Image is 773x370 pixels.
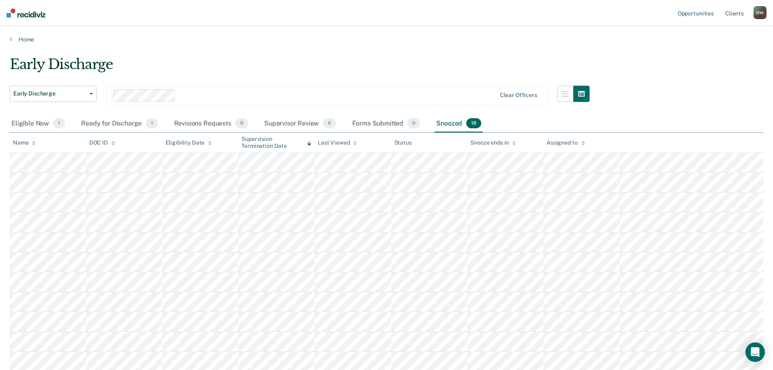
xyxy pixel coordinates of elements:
[241,136,311,149] div: Supervision Termination Date
[89,139,115,146] div: DOC ID
[53,118,65,129] span: 1
[13,90,86,97] span: Early Discharge
[80,115,159,133] div: Ready for Discharge1
[351,115,422,133] div: Forms Submitted0
[10,86,97,102] button: Early Discharge
[500,92,537,99] div: Clear officers
[435,115,483,133] div: Snoozed18
[13,139,36,146] div: Name
[466,118,481,129] span: 18
[10,56,590,79] div: Early Discharge
[235,118,248,129] span: 0
[754,6,767,19] div: N W
[318,139,357,146] div: Last Viewed
[172,115,250,133] div: Revisions Requests0
[754,6,767,19] button: NW
[146,118,157,129] span: 1
[166,139,212,146] div: Eligibility Date
[6,9,45,17] img: Recidiviz
[10,36,763,43] a: Home
[745,342,765,362] div: Open Intercom Messenger
[10,115,67,133] div: Eligible Now1
[323,118,336,129] span: 0
[547,139,585,146] div: Assigned to
[394,139,412,146] div: Status
[470,139,516,146] div: Snooze ends in
[407,118,420,129] span: 0
[263,115,338,133] div: Supervisor Review0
